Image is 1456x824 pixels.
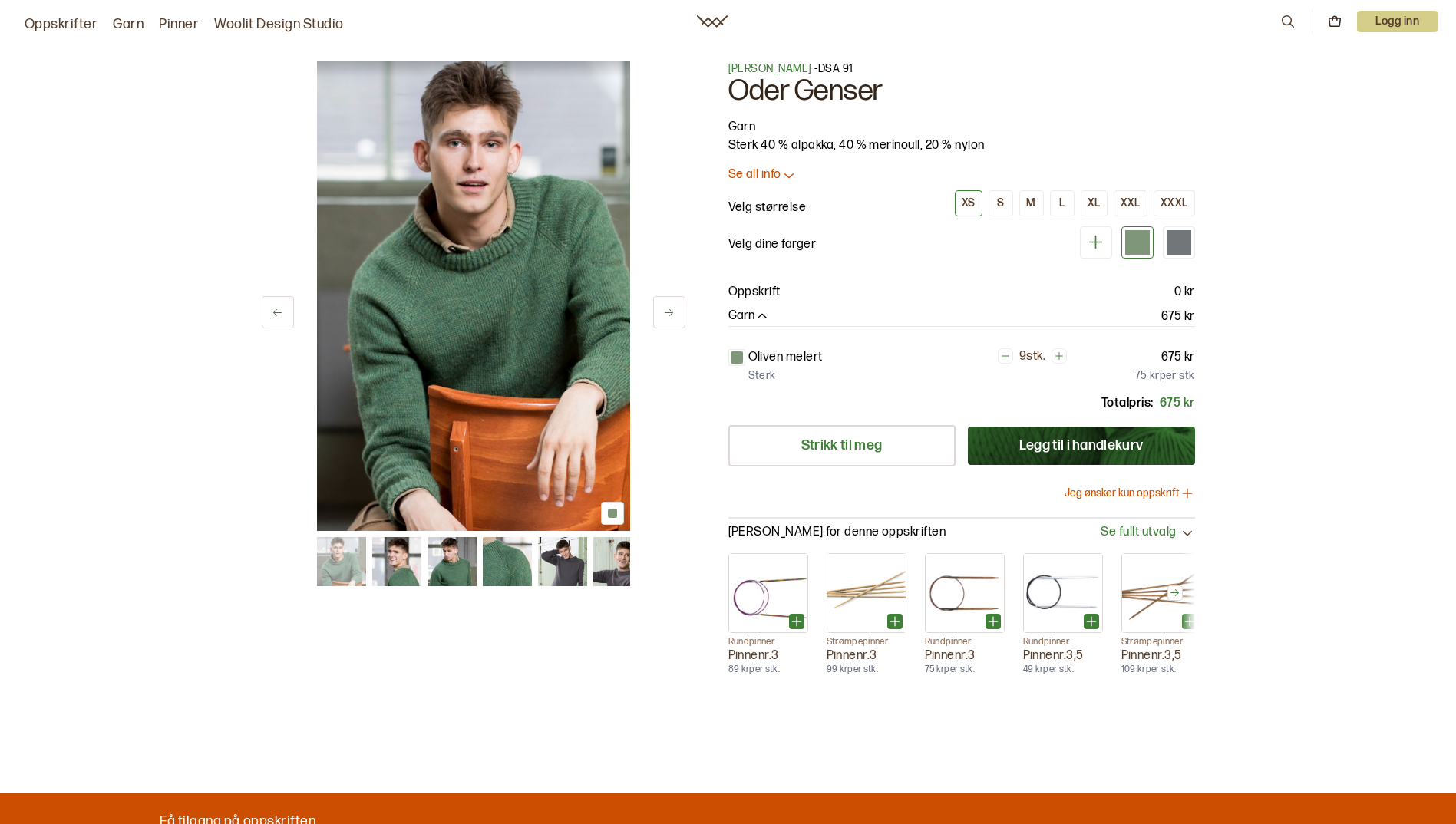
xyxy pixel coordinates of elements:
[1024,554,1102,632] img: Pinne
[113,14,144,35] a: Garn
[728,308,770,325] button: Garn
[1163,226,1195,259] div: Petrol (utsolgt)
[1160,394,1195,413] p: 675 kr
[1357,11,1438,32] button: User dropdown
[728,167,781,183] p: Se all info
[1135,368,1194,384] p: 75 kr per stk
[728,425,956,466] a: Strikk til meg
[997,196,1004,210] div: S
[926,554,1004,632] img: Pinne
[1161,308,1195,326] p: 675 kr
[748,368,776,384] p: Sterk
[1081,190,1108,216] button: XL
[1023,648,1103,664] p: Pinnenr. 3,5
[728,283,781,302] p: Oppskrift
[1121,636,1201,648] p: Strømpepinner
[1154,190,1195,216] button: XXXL
[1161,196,1188,210] div: XXXL
[1101,525,1176,541] span: Se fullt utvalg
[1174,283,1195,302] p: 0 kr
[827,648,906,664] p: Pinnenr. 3
[728,77,1195,106] h1: Oder Genser
[1357,11,1438,32] p: Logg inn
[1019,349,1045,365] p: 9 stk.
[728,61,1195,77] p: - DSA 91
[1161,348,1195,367] p: 675 kr
[1050,190,1075,216] button: L
[1121,664,1201,676] p: 109 kr per stk.
[827,554,906,632] img: Pinne
[827,636,906,648] p: Strømpepinner
[1122,554,1200,632] img: Pinne
[728,236,817,254] p: Velg dine farger
[728,199,807,217] p: Velg størrelse
[1059,196,1065,210] div: L
[728,636,808,648] p: Rundpinner
[1114,190,1147,216] button: XXL
[968,427,1195,465] button: Legg til i handlekurv
[955,190,982,216] button: XS
[728,525,1195,541] button: [PERSON_NAME] for denne oppskriftenSe fullt utvalg
[1019,190,1044,216] button: M
[728,118,1195,137] p: Garn
[728,664,808,676] p: 89 kr per stk.
[925,636,1005,648] p: Rundpinner
[728,137,1195,155] p: Sterk 40 % alpakka, 40 % merinoull, 20 % nylon
[1023,636,1103,648] p: Rundpinner
[317,61,630,531] img: Bilde av oppskrift
[728,525,946,541] p: [PERSON_NAME] for denne oppskriften
[1026,196,1035,210] div: M
[728,648,808,664] p: Pinnenr. 3
[25,14,97,35] a: Oppskrifter
[748,348,823,367] p: Oliven melert
[728,62,812,75] a: [PERSON_NAME]
[1088,196,1101,210] div: XL
[925,664,1005,676] p: 75 kr per stk.
[729,554,807,632] img: Pinne
[1023,664,1103,676] p: 49 kr per stk.
[1121,196,1141,210] div: XXL
[697,15,728,28] a: Woolit
[1121,226,1154,259] div: Olivengrønn
[214,14,344,35] a: Woolit Design Studio
[1121,648,1201,664] p: Pinnenr. 3,5
[925,648,1005,664] p: Pinnenr. 3
[728,167,1195,183] button: Se all info
[827,664,906,676] p: 99 kr per stk.
[159,14,199,35] a: Pinner
[962,196,976,210] div: XS
[1101,394,1154,413] p: Totalpris:
[989,190,1013,216] button: S
[1065,486,1195,501] button: Jeg ønsker kun oppskrift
